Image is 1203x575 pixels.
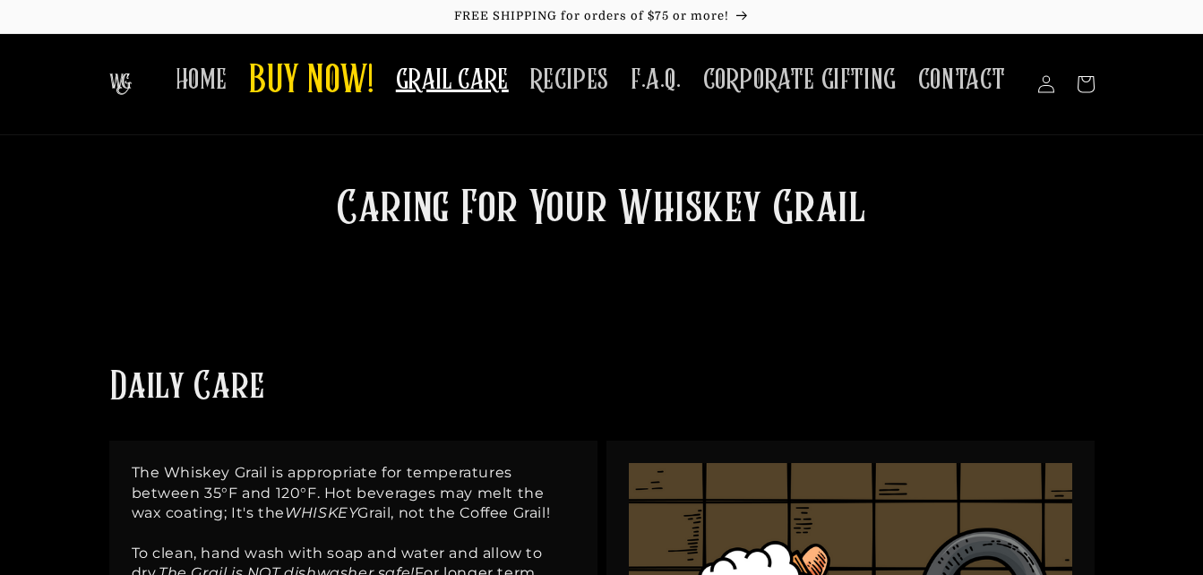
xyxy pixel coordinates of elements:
[396,63,509,98] span: GRAIL CARE
[530,63,609,98] span: RECIPES
[620,52,692,108] a: F.A.Q.
[385,52,520,108] a: GRAIL CARE
[109,73,132,95] img: The Whiskey Grail
[249,57,374,107] span: BUY NOW!
[703,63,897,98] span: CORPORATE GIFTING
[238,47,385,117] a: BUY NOW!
[165,52,238,108] a: HOME
[18,9,1185,24] p: FREE SHIPPING for orders of $75 or more!
[907,52,1017,108] a: CONTACT
[109,363,265,414] h2: Daily Care
[692,52,907,108] a: CORPORATE GIFTING
[176,63,228,98] span: HOME
[918,63,1006,98] span: CONTACT
[285,504,357,521] em: WHISKEY
[631,63,682,98] span: F.A.Q.
[520,52,620,108] a: RECIPES
[253,180,951,241] h2: Caring For Your Whiskey Grail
